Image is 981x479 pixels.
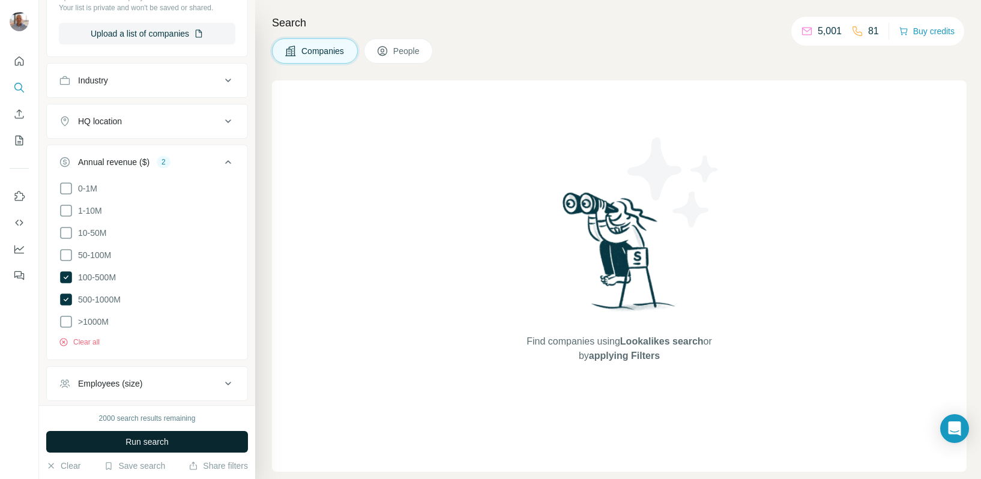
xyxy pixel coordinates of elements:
span: 50-100M [73,249,111,261]
button: Clear all [59,337,100,348]
button: Save search [104,460,165,472]
span: 1-10M [73,205,102,217]
div: Employees (size) [78,378,142,390]
p: 5,001 [818,24,842,38]
button: Quick start [10,50,29,72]
span: Companies [301,45,345,57]
div: Industry [78,74,108,86]
span: 100-500M [73,271,116,283]
span: 500-1000M [73,294,121,306]
div: Open Intercom Messenger [940,414,969,443]
button: Run search [46,431,248,453]
span: Lookalikes search [620,336,704,346]
h4: Search [272,14,967,31]
span: 10-50M [73,227,106,239]
div: 2 [157,157,171,167]
p: 81 [868,24,879,38]
div: Annual revenue ($) [78,156,149,168]
button: Enrich CSV [10,103,29,125]
p: Your list is private and won't be saved or shared. [59,2,235,13]
span: 0-1M [73,182,97,194]
span: People [393,45,421,57]
button: Use Surfe on LinkedIn [10,185,29,207]
button: Annual revenue ($)2 [47,148,247,181]
div: 2000 search results remaining [99,413,196,424]
button: Buy credits [899,23,955,40]
span: Find companies using or by [523,334,715,363]
button: Feedback [10,265,29,286]
span: applying Filters [589,351,660,361]
img: Avatar [10,12,29,31]
div: HQ location [78,115,122,127]
img: Surfe Illustration - Woman searching with binoculars [557,189,682,323]
button: Share filters [189,460,248,472]
button: Upload a list of companies [59,23,235,44]
button: Dashboard [10,238,29,260]
span: >1000M [73,316,109,328]
button: My lists [10,130,29,151]
button: Industry [47,66,247,95]
span: Run search [125,436,169,448]
button: Employees (size) [47,369,247,398]
button: Use Surfe API [10,212,29,233]
button: Clear [46,460,80,472]
button: Search [10,77,29,98]
img: Surfe Illustration - Stars [620,128,728,236]
button: HQ location [47,107,247,136]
